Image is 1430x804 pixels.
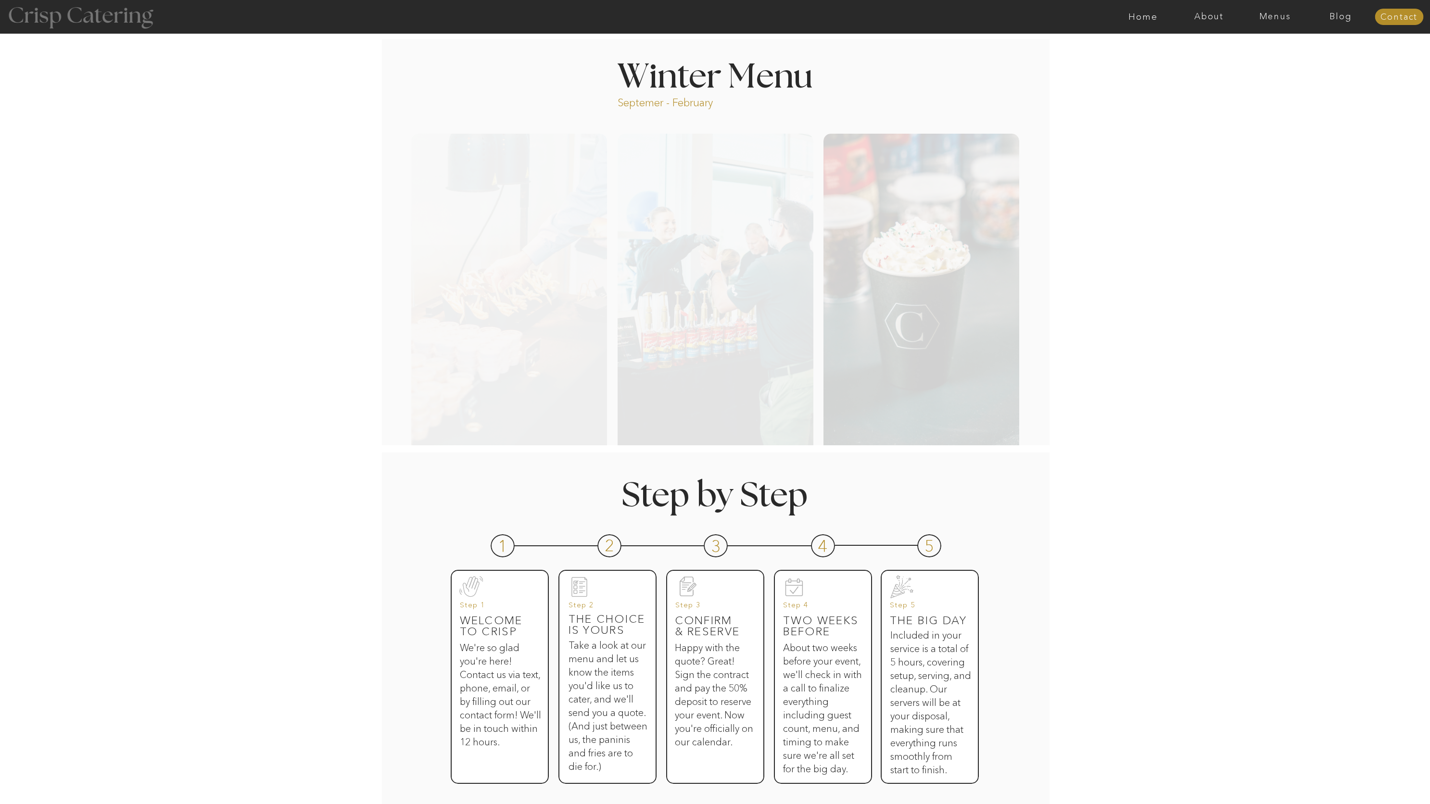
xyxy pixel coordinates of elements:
[675,641,754,770] h3: Happy with the quote? Great! Sign the contract and pay the 50% deposit to reserve your event. Now...
[783,601,856,615] h3: Step 4
[569,601,641,615] h3: Step 2
[618,96,750,107] p: Septemer - February
[1375,13,1423,22] a: Contact
[460,601,532,615] h3: Step 1
[605,537,616,551] h3: 2
[1176,12,1242,22] a: About
[818,538,829,551] h3: 4
[460,641,541,770] h3: We're so glad you're here! Contact us via text, phone, email, or by filling out our contact form!...
[783,641,862,770] h3: About two weeks before your event, we'll check in with a call to finalize everything including gu...
[890,615,969,628] h3: The big day
[783,615,862,628] h3: Two weeks before
[1242,12,1308,22] a: Menus
[569,639,647,749] h3: Take a look at our menu and let us know the items you'd like us to cater, and we'll send you a qu...
[460,615,539,628] h3: Welcome to Crisp
[890,601,962,615] h3: Step 5
[581,479,848,508] h1: Step by Step
[890,628,971,757] h3: Included in your service is a total of 5 hours, covering setup, serving, and cleanup. Our servers...
[1110,12,1176,22] a: Home
[675,601,748,615] h3: Step 3
[924,538,936,551] h3: 5
[675,615,763,641] h3: Confirm & reserve
[569,614,647,627] h3: The Choice is yours
[498,538,509,551] h3: 1
[582,61,849,89] h1: Winter Menu
[711,538,722,551] h3: 3
[1308,12,1374,22] a: Blog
